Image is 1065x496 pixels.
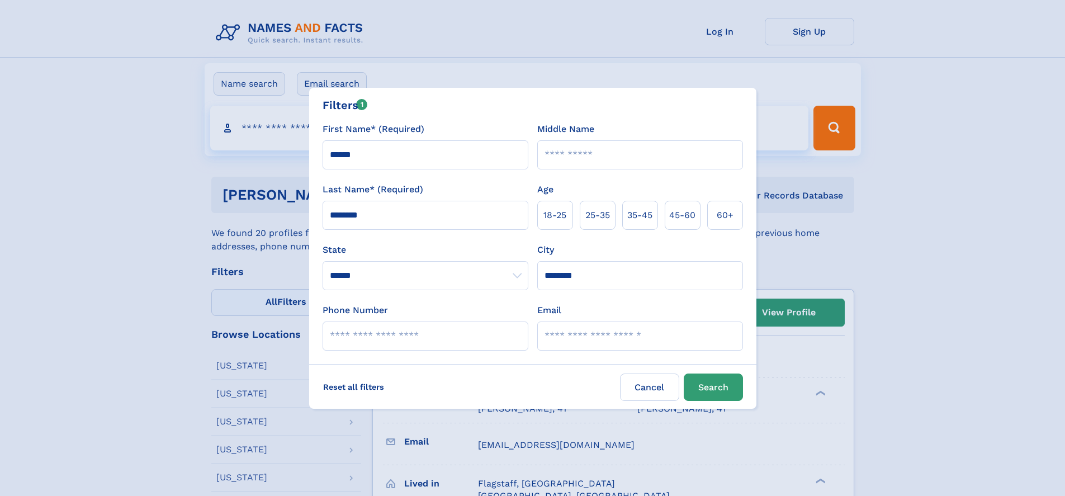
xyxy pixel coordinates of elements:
[323,183,423,196] label: Last Name* (Required)
[323,97,368,114] div: Filters
[537,243,554,257] label: City
[717,209,733,222] span: 60+
[316,374,391,400] label: Reset all filters
[543,209,566,222] span: 18‑25
[323,243,528,257] label: State
[684,374,743,401] button: Search
[669,209,695,222] span: 45‑60
[323,122,424,136] label: First Name* (Required)
[620,374,679,401] label: Cancel
[323,304,388,317] label: Phone Number
[627,209,652,222] span: 35‑45
[537,183,553,196] label: Age
[585,209,610,222] span: 25‑35
[537,304,561,317] label: Email
[537,122,594,136] label: Middle Name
